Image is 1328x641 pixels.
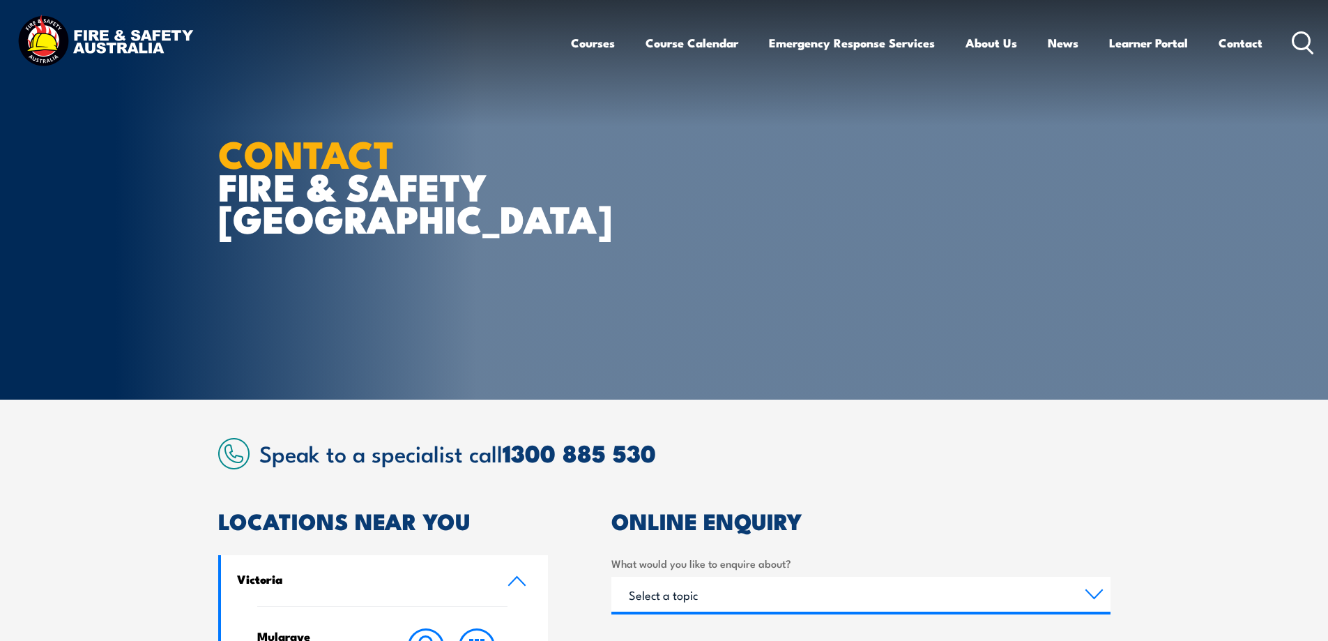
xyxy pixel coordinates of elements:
[221,555,549,606] a: Victoria
[237,571,487,587] h4: Victoria
[1219,24,1262,61] a: Contact
[571,24,615,61] a: Courses
[1109,24,1188,61] a: Learner Portal
[769,24,935,61] a: Emergency Response Services
[259,440,1111,465] h2: Speak to a specialist call
[503,434,656,471] a: 1300 885 530
[218,137,563,234] h1: FIRE & SAFETY [GEOGRAPHIC_DATA]
[218,123,395,181] strong: CONTACT
[611,555,1111,571] label: What would you like to enquire about?
[1048,24,1078,61] a: News
[966,24,1017,61] a: About Us
[611,511,1111,530] h2: ONLINE ENQUIRY
[646,24,738,61] a: Course Calendar
[218,511,549,530] h2: LOCATIONS NEAR YOU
